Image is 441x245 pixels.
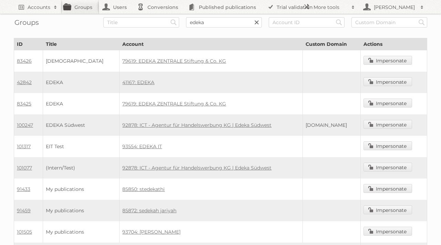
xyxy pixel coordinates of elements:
input: Account Name [186,17,262,28]
input: Custom Domain [351,17,427,28]
a: Impersonate [363,205,412,214]
a: 41167: EDEKA [122,79,154,85]
a: 93704: [PERSON_NAME] [122,229,181,235]
a: 83426 [17,58,32,64]
td: EDEKA Südwest [43,114,120,136]
input: Search [168,17,179,28]
input: Title [103,17,179,28]
a: Impersonate [363,99,412,108]
a: Impersonate [363,120,412,129]
a: 101317 [17,143,31,150]
td: My publications [43,178,120,200]
a: 101505 [17,229,32,235]
td: [DEMOGRAPHIC_DATA] [43,50,120,72]
a: 42842 [17,79,32,85]
input: Account ID [269,17,345,28]
a: 83425 [17,101,31,107]
a: Impersonate [363,184,412,193]
td: My publications [43,221,120,243]
td: EDEKA [43,72,120,93]
a: Impersonate [363,77,412,86]
a: Impersonate [363,141,412,150]
h2: More tools [314,4,348,11]
td: EDEKA [43,93,120,114]
a: 92878: ICT - Agentur für Handelswerbung KG | Edeka Südwest [122,165,271,171]
a: 91433 [17,186,30,192]
th: Actions [361,38,427,50]
td: EIT Test [43,136,120,157]
th: Account [120,38,303,50]
a: 85872: sedekah jariyah [122,207,176,214]
a: Impersonate [363,163,412,172]
a: 100247 [17,122,33,128]
a: 93554: EDEKA IT [122,143,162,150]
h2: Accounts [28,4,50,11]
a: 91459 [17,207,31,214]
a: Impersonate [363,56,412,65]
a: 85850: stedekathi [122,186,165,192]
th: ID [14,38,43,50]
a: 79619: EDEKA ZENTRALE Stiftung & Co. KG [122,101,226,107]
a: 92878: ICT - Agentur für Handelswerbung KG | Edeka Südwest [122,122,271,128]
th: Title [43,38,120,50]
a: 79619: EDEKA ZENTRALE Stiftung & Co. KG [122,58,226,64]
a: Impersonate [363,227,412,236]
input: Search [417,17,427,28]
input: Search [334,17,344,28]
td: (Intern/Test) [43,157,120,178]
td: My publications [43,200,120,221]
td: [DOMAIN_NAME] [303,114,361,136]
th: Custom Domain [303,38,361,50]
a: 101077 [17,165,32,171]
h2: [PERSON_NAME] [372,4,417,11]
